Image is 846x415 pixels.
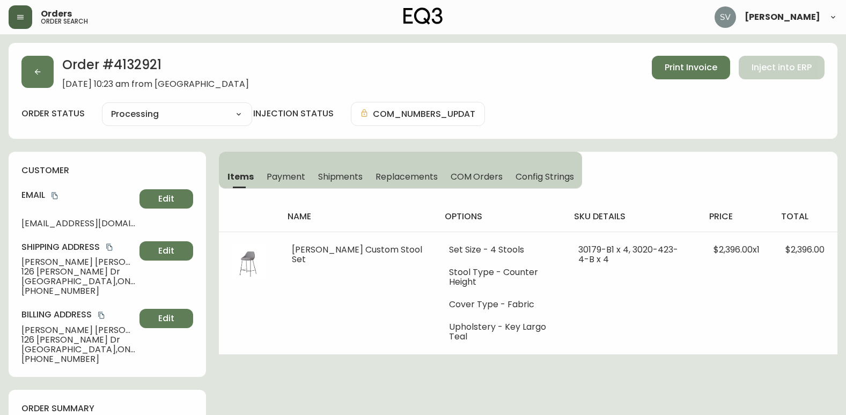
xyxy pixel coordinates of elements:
button: copy [96,310,107,321]
span: [PERSON_NAME] [PERSON_NAME] [21,325,135,335]
span: 126 [PERSON_NAME] Dr [21,267,135,277]
h4: Shipping Address [21,241,135,253]
span: Edit [158,245,174,257]
span: [GEOGRAPHIC_DATA] , ON , M4G 2M5 , CA [21,345,135,354]
li: Set Size - 4 Stools [449,245,553,255]
img: 0ef69294c49e88f033bcbeb13310b844 [715,6,736,28]
h4: name [288,211,427,223]
button: copy [104,242,115,253]
span: $2,396.00 [785,243,825,256]
h4: price [709,211,764,223]
button: Edit [139,309,193,328]
h4: injection status [253,108,334,120]
span: [EMAIL_ADDRESS][DOMAIN_NAME] [21,219,135,228]
span: COM Orders [451,171,503,182]
span: Print Invoice [665,62,717,73]
span: Config Strings [516,171,573,182]
span: [GEOGRAPHIC_DATA] , ON , M4G 2M5 , CA [21,277,135,286]
img: e1f985e6-1008-4a63-9672-a5f49d017979Optional[Nixon-Light-Grey-Counter-Stool.jpg].jpg [232,245,266,279]
span: $2,396.00 x 1 [713,243,760,256]
h4: sku details [574,211,692,223]
span: Orders [41,10,72,18]
span: Items [227,171,254,182]
h4: order summary [21,403,193,414]
span: [PHONE_NUMBER] [21,286,135,296]
h2: Order # 4132921 [62,56,249,79]
span: [PERSON_NAME] [745,13,820,21]
label: order status [21,108,85,120]
li: Upholstery - Key Largo Teal [449,322,553,342]
h4: Billing Address [21,309,135,321]
h5: order search [41,18,88,25]
button: Edit [139,241,193,261]
button: copy [49,190,60,201]
h4: Email [21,189,135,201]
button: Edit [139,189,193,209]
h4: total [781,211,829,223]
span: [PERSON_NAME] Custom Stool Set [292,243,422,265]
button: Print Invoice [652,56,730,79]
span: 126 [PERSON_NAME] Dr [21,335,135,345]
span: [PHONE_NUMBER] [21,354,135,364]
span: Edit [158,193,174,205]
h4: options [445,211,557,223]
span: 30179-B1 x 4, 3020-423-4-B x 4 [578,243,678,265]
span: [PERSON_NAME] [PERSON_NAME] [21,257,135,267]
span: Replacements [376,171,437,182]
h4: customer [21,165,193,176]
img: logo [403,8,443,25]
span: Shipments [318,171,363,182]
span: [DATE] 10:23 am from [GEOGRAPHIC_DATA] [62,79,249,89]
li: Stool Type - Counter Height [449,268,553,287]
li: Cover Type - Fabric [449,300,553,309]
span: Payment [267,171,305,182]
span: Edit [158,313,174,324]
